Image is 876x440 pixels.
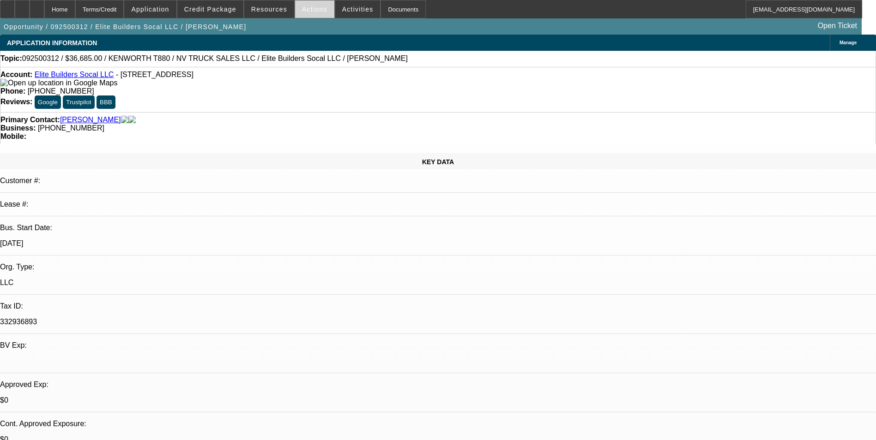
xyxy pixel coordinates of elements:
span: APPLICATION INFORMATION [7,39,97,47]
span: [PHONE_NUMBER] [38,124,104,132]
img: linkedin-icon.png [128,116,136,124]
a: Open Ticket [814,18,861,34]
button: Google [35,95,61,109]
img: Open up location in Google Maps [0,79,117,87]
a: [PERSON_NAME] [60,116,121,124]
strong: Mobile: [0,132,26,140]
button: BBB [97,95,115,109]
a: Elite Builders Socal LLC [35,71,114,78]
span: Actions [302,6,327,13]
span: [PHONE_NUMBER] [28,87,94,95]
strong: Reviews: [0,98,32,106]
strong: Primary Contact: [0,116,60,124]
strong: Account: [0,71,32,78]
span: - [STREET_ADDRESS] [116,71,193,78]
strong: Topic: [0,54,22,63]
span: Manage [840,40,857,45]
button: Activities [335,0,381,18]
strong: Phone: [0,87,25,95]
span: 092500312 / $36,685.00 / KENWORTH T880 / NV TRUCK SALES LLC / Elite Builders Socal LLC / [PERSON_... [22,54,408,63]
img: facebook-icon.png [121,116,128,124]
button: Actions [295,0,334,18]
span: Resources [251,6,287,13]
span: KEY DATA [422,158,454,166]
span: Activities [342,6,374,13]
span: Application [131,6,169,13]
button: Resources [244,0,294,18]
span: Credit Package [184,6,236,13]
button: Credit Package [177,0,243,18]
a: View Google Maps [0,79,117,87]
span: Opportunity / 092500312 / Elite Builders Socal LLC / [PERSON_NAME] [4,23,246,30]
button: Application [124,0,176,18]
button: Trustpilot [63,95,94,109]
strong: Business: [0,124,36,132]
